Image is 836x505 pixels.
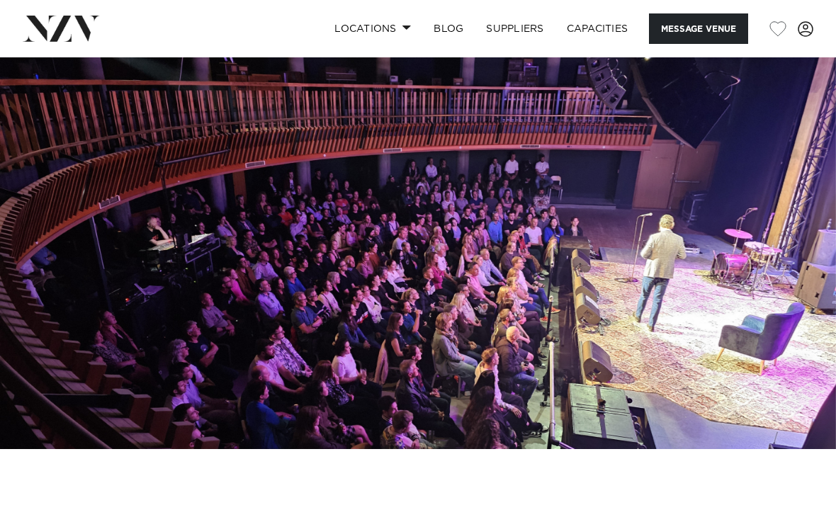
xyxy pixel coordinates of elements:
a: Capacities [555,13,640,44]
button: Message Venue [649,13,748,44]
a: SUPPLIERS [475,13,555,44]
img: nzv-logo.png [23,16,100,41]
a: BLOG [422,13,475,44]
a: Locations [323,13,422,44]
